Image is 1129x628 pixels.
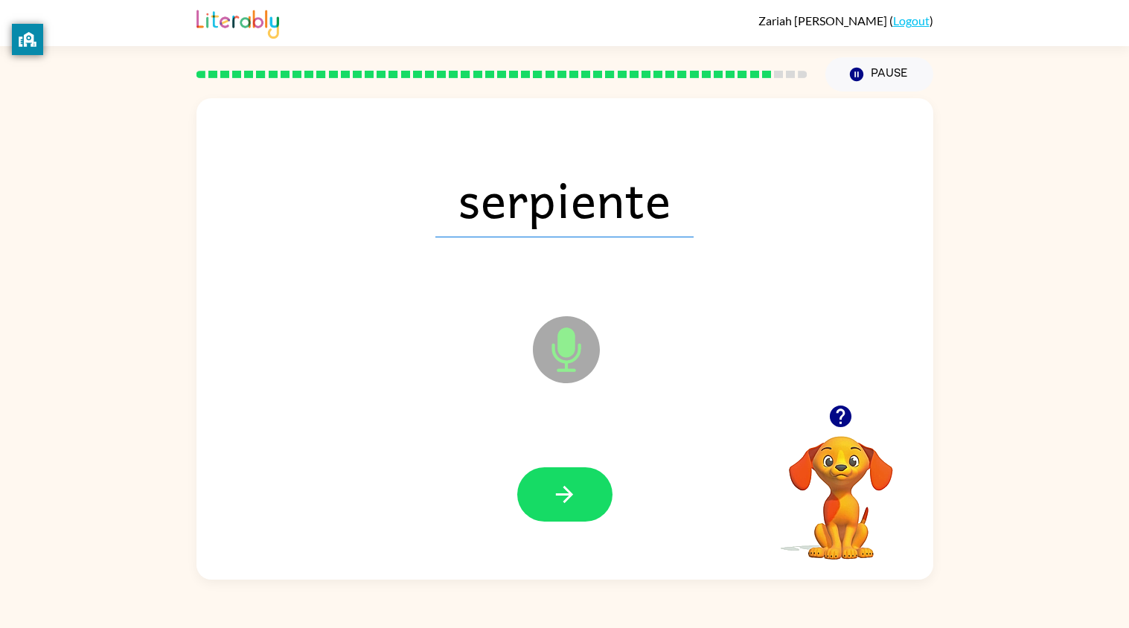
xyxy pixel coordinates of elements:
a: Logout [893,13,930,28]
span: Zariah [PERSON_NAME] [758,13,889,28]
span: serpiente [435,160,694,237]
video: Your browser must support playing .mp4 files to use Literably. Please try using another browser. [767,413,915,562]
button: Pause [825,57,933,92]
div: ( ) [758,13,933,28]
button: privacy banner [12,24,43,55]
img: Literably [196,6,279,39]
